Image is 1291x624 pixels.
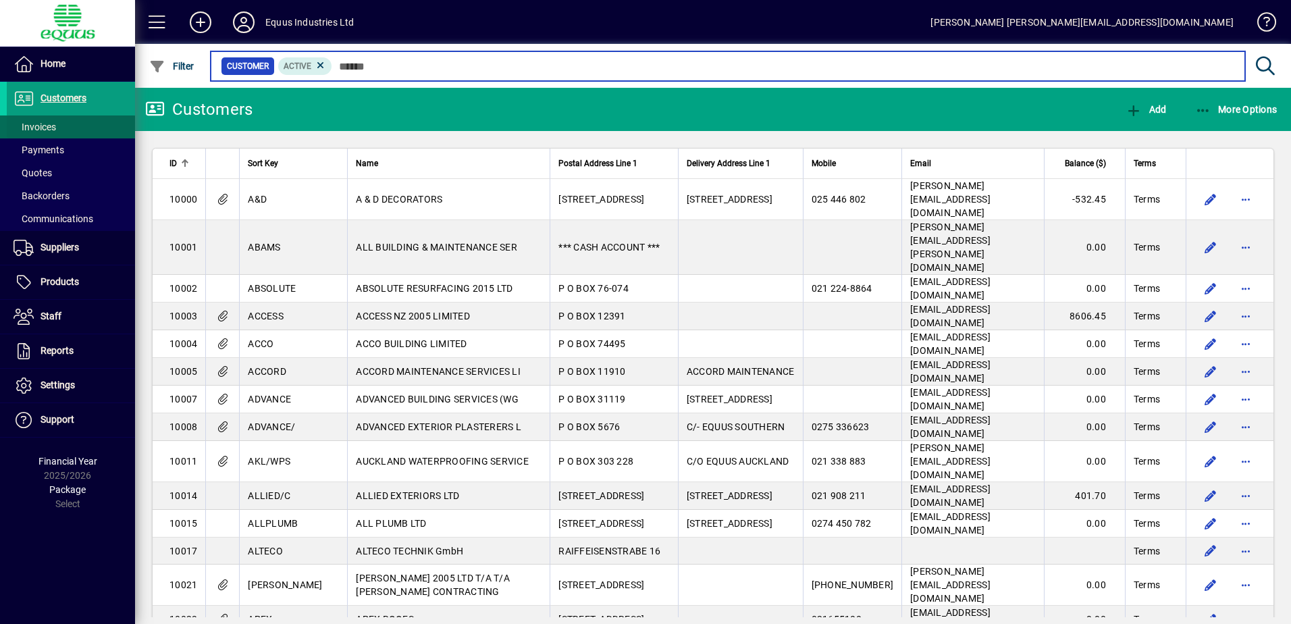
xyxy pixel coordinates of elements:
a: Reports [7,334,135,368]
span: ACCESS [248,311,284,321]
a: Staff [7,300,135,334]
span: 021 908 211 [812,490,866,501]
div: Customers [145,99,253,120]
span: C/- EQUUS SOUTHERN [687,421,785,432]
div: Balance ($) [1053,156,1118,171]
span: [EMAIL_ADDRESS][DOMAIN_NAME] [910,415,991,439]
button: Edit [1200,388,1221,410]
button: More options [1235,574,1257,596]
span: P O BOX 74495 [558,338,625,349]
span: P O BOX 5676 [558,421,620,432]
span: Financial Year [38,456,97,467]
span: Staff [41,311,61,321]
span: Terms [1134,544,1160,558]
td: 0.00 [1044,413,1125,441]
span: 10015 [169,518,197,529]
td: 0.00 [1044,330,1125,358]
span: Terms [1134,365,1160,378]
button: Edit [1200,305,1221,327]
span: Terms [1134,192,1160,206]
span: ALL BUILDING & MAINTENANCE SER [356,242,517,253]
a: Suppliers [7,231,135,265]
span: Add [1126,104,1166,115]
span: [EMAIL_ADDRESS][DOMAIN_NAME] [910,304,991,328]
span: Quotes [14,167,52,178]
span: Terms [1134,420,1160,434]
span: Customer [227,59,269,73]
span: [PERSON_NAME] 2005 LTD T/A T/A [PERSON_NAME] CONTRACTING [356,573,510,597]
span: [STREET_ADDRESS] [687,518,772,529]
span: ALLPLUMB [248,518,298,529]
button: Edit [1200,574,1221,596]
span: Terms [1134,392,1160,406]
a: Backorders [7,184,135,207]
td: 0.00 [1044,275,1125,303]
span: Backorders [14,190,70,201]
span: A & D DECORATORS [356,194,442,205]
span: 021 224-8864 [812,283,872,294]
a: Payments [7,138,135,161]
td: 0.00 [1044,510,1125,538]
span: 0274 450 782 [812,518,872,529]
span: [EMAIL_ADDRESS][DOMAIN_NAME] [910,484,991,508]
span: 10001 [169,242,197,253]
a: Knowledge Base [1247,3,1274,47]
button: More options [1235,278,1257,299]
a: Settings [7,369,135,402]
button: More options [1235,188,1257,210]
span: [PERSON_NAME][EMAIL_ADDRESS][DOMAIN_NAME] [910,442,991,480]
span: [PHONE_NUMBER] [812,579,894,590]
span: Terms [1134,454,1160,468]
span: ACCO BUILDING LIMITED [356,338,467,349]
span: 10005 [169,366,197,377]
span: ACCESS NZ 2005 LIMITED [356,311,470,321]
span: Terms [1134,156,1156,171]
span: Reports [41,345,74,356]
button: More options [1235,540,1257,562]
span: Home [41,58,65,69]
span: 025 446 802 [812,194,866,205]
span: [STREET_ADDRESS] [558,518,644,529]
a: Support [7,403,135,437]
span: Terms [1134,309,1160,323]
span: 10000 [169,194,197,205]
button: More options [1235,416,1257,438]
span: 021 338 883 [812,456,866,467]
div: Email [910,156,1036,171]
button: Edit [1200,540,1221,562]
span: ABSOLUTE RESURFACING 2015 LTD [356,283,512,294]
a: Home [7,47,135,81]
span: [PERSON_NAME][EMAIL_ADDRESS][DOMAIN_NAME] [910,180,991,218]
span: Delivery Address Line 1 [687,156,770,171]
div: Mobile [812,156,894,171]
button: Edit [1200,236,1221,258]
span: Package [49,484,86,495]
button: More options [1235,450,1257,472]
span: ACCO [248,338,273,349]
span: 10002 [169,283,197,294]
td: 0.00 [1044,565,1125,606]
button: Edit [1200,416,1221,438]
span: 10011 [169,456,197,467]
a: Communications [7,207,135,230]
span: 10004 [169,338,197,349]
span: ADVANCE/ [248,421,295,432]
span: Support [41,414,74,425]
span: P O BOX 11910 [558,366,625,377]
span: ADVANCE [248,394,291,405]
span: Terms [1134,282,1160,295]
span: Terms [1134,517,1160,530]
span: [EMAIL_ADDRESS][DOMAIN_NAME] [910,359,991,384]
span: [STREET_ADDRESS] [687,194,772,205]
span: [PERSON_NAME][EMAIL_ADDRESS][PERSON_NAME][DOMAIN_NAME] [910,222,991,273]
button: Edit [1200,513,1221,534]
span: [STREET_ADDRESS] [558,490,644,501]
span: Name [356,156,378,171]
span: 10021 [169,579,197,590]
mat-chip: Activation Status: Active [278,57,332,75]
span: Terms [1134,240,1160,254]
span: ALTECO TECHNIK GmbH [356,546,463,556]
button: Filter [146,54,198,78]
span: ABAMS [248,242,280,253]
span: 10008 [169,421,197,432]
